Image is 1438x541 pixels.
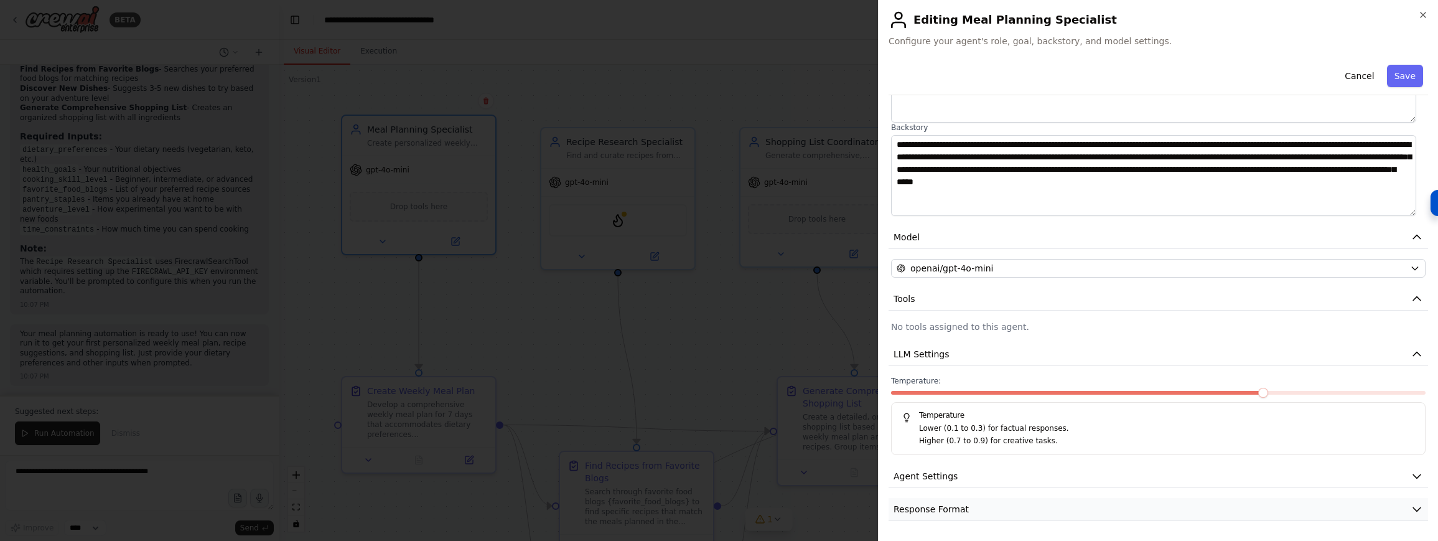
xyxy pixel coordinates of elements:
button: openai/gpt-4o-mini [891,259,1426,278]
button: Save [1387,65,1423,87]
span: Model [894,231,920,243]
span: openai/gpt-4o-mini [910,262,994,275]
span: Temperature: [891,376,941,386]
button: Cancel [1337,65,1381,87]
p: Higher (0.7 to 0.9) for creative tasks. [919,435,1415,448]
p: Lower (0.1 to 0.3) for factual responses. [919,423,1415,435]
h5: Temperature [902,410,1415,420]
button: Agent Settings [889,465,1428,488]
span: LLM Settings [894,348,950,360]
p: No tools assigned to this agent. [891,321,1426,333]
span: Response Format [894,503,969,515]
button: Response Format [889,498,1428,521]
h2: Editing Meal Planning Specialist [889,10,1428,30]
span: Tools [894,293,915,305]
button: Model [889,226,1428,249]
button: Tools [889,288,1428,311]
span: Configure your agent's role, goal, backstory, and model settings. [889,35,1428,47]
span: Agent Settings [894,470,958,482]
button: LLM Settings [889,343,1428,366]
label: Backstory [891,123,1426,133]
